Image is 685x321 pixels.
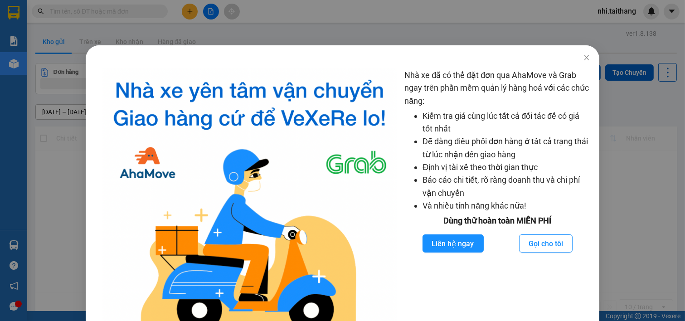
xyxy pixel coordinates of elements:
button: Close [574,45,599,71]
li: Kiểm tra giá cùng lúc tất cả đối tác để có giá tốt nhất [423,110,590,136]
li: Dễ dàng điều phối đơn hàng ở tất cả trạng thái từ lúc nhận đến giao hàng [423,135,590,161]
span: close [583,54,590,61]
li: Báo cáo chi tiết, rõ ràng doanh thu và chi phí vận chuyển [423,174,590,199]
li: Và nhiều tính năng khác nữa! [423,199,590,212]
li: Định vị tài xế theo thời gian thực [423,161,590,174]
button: Liên hệ ngay [422,234,483,253]
span: Gọi cho tôi [529,238,563,249]
span: Liên hệ ngay [432,238,474,249]
button: Gọi cho tôi [519,234,573,253]
div: Dùng thử hoàn toàn MIỄN PHÍ [404,214,590,227]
